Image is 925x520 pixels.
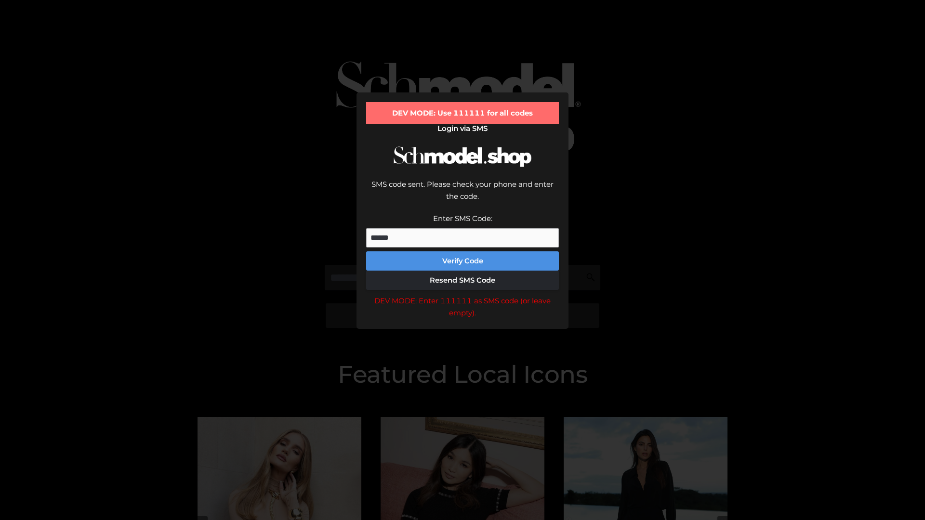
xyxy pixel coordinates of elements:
h2: Login via SMS [366,124,559,133]
button: Verify Code [366,251,559,271]
div: DEV MODE: Enter 111111 as SMS code (or leave empty). [366,295,559,319]
button: Resend SMS Code [366,271,559,290]
div: DEV MODE: Use 111111 for all codes [366,102,559,124]
img: Schmodel Logo [390,138,535,176]
div: SMS code sent. Please check your phone and enter the code. [366,178,559,212]
label: Enter SMS Code: [433,214,492,223]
